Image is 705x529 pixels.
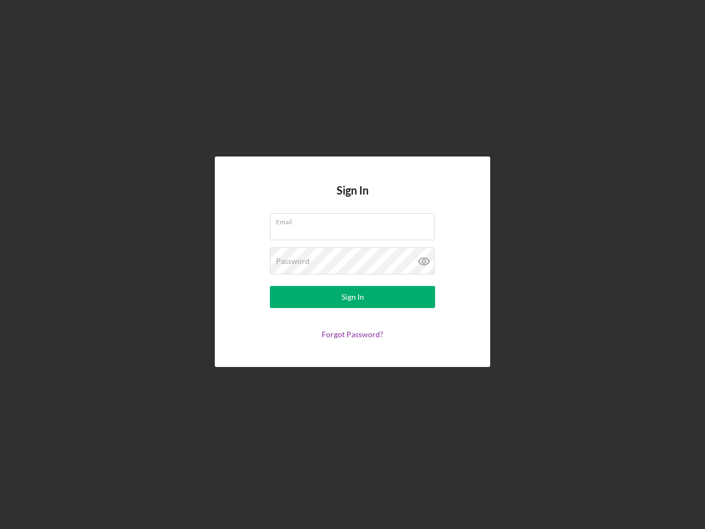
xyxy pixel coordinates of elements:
[270,286,435,308] button: Sign In
[337,184,368,213] h4: Sign In
[276,257,310,266] label: Password
[276,214,435,226] label: Email
[322,330,383,339] a: Forgot Password?
[341,286,364,308] div: Sign In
